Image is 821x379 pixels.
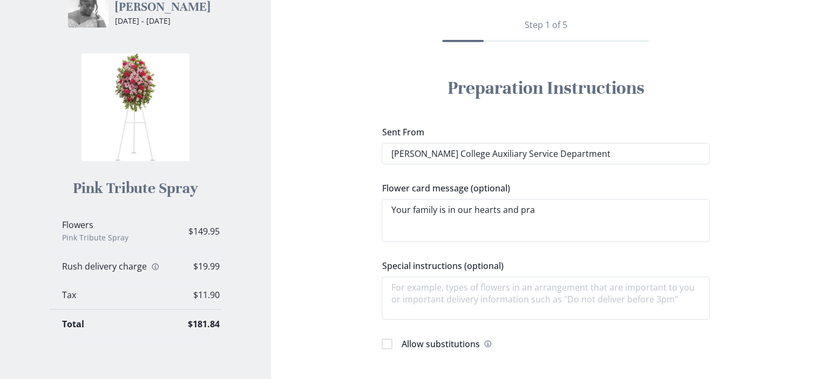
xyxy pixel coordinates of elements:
[149,263,162,271] button: Info
[401,338,479,350] span: Allow substitutions
[481,337,494,350] button: Info about substitutions
[382,126,703,139] label: Sent From
[382,143,710,164] input: For example, "Love, John and Jane" or "The Smith Family"
[382,259,703,272] label: Special instructions (optional)
[49,281,175,310] td: Tax
[62,318,84,330] strong: Total
[175,281,233,310] td: $11.90
[175,211,233,252] td: $149.95
[82,53,189,161] img: Photo of Pink Tribute Spray
[382,199,710,242] textarea: Your family is in our hearts and pra
[175,252,233,281] td: $19.99
[49,252,175,281] td: Rush delivery charge
[395,77,697,100] h2: Preparation Instructions
[115,16,171,26] span: [DATE] - [DATE]
[62,219,162,230] p: Flowers
[188,318,220,330] strong: $181.84
[73,178,198,198] h2: Pink Tribute Spray
[382,18,710,31] p: Step 1 of 5
[62,232,162,243] p: Pink Tribute Spray
[382,182,703,195] label: Flower card message (optional)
